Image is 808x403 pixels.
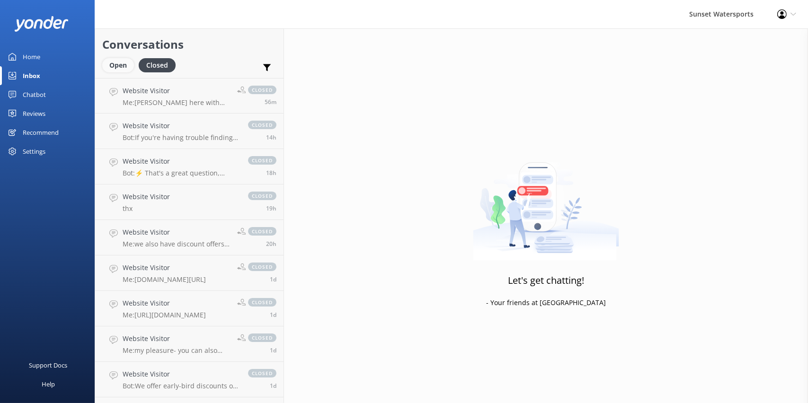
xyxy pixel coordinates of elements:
span: closed [248,156,276,165]
a: Website VisitorBot:⚡ That's a great question, unfortunately I do not know the answer. I'm going t... [95,149,284,184]
a: Website VisitorMe:my pleasure- you can also respond to that 772 #closed1d [95,326,284,362]
h4: Website Visitor [123,121,239,131]
a: Closed [139,60,180,70]
span: closed [248,333,276,342]
p: Me: [DOMAIN_NAME][URL] [123,275,206,284]
h4: Website Visitor [123,156,239,166]
p: Bot: If you're having trouble finding where to enter the promo code, please reach out to the Suns... [123,133,239,142]
p: Me: my pleasure- you can also respond to that 772 # [123,346,230,355]
p: Me: we also have discount offers for multiple bookings, military/veteran.. [123,240,230,248]
p: Bot: ⚡ That's a great question, unfortunately I do not know the answer. I'm going to reach out to... [123,169,239,177]
div: Open [102,58,134,72]
span: Oct 05 2025 09:32pm (UTC -05:00) America/Cancun [266,133,276,141]
span: closed [248,298,276,307]
span: closed [248,227,276,236]
span: Oct 05 2025 03:44pm (UTC -05:00) America/Cancun [266,240,276,248]
p: Me: [URL][DOMAIN_NAME] [123,311,206,319]
a: Website VisitorMe:we also have discount offers for multiple bookings, military/veteran..closed20h [95,220,284,255]
h3: Let's get chatting! [508,273,584,288]
span: closed [248,86,276,94]
p: thx [123,204,170,213]
h4: Website Visitor [123,333,230,344]
div: Settings [23,142,45,161]
div: Support Docs [29,356,68,375]
a: Website Visitorthxclosed19h [95,184,284,220]
h4: Website Visitor [123,227,230,237]
a: Open [102,60,139,70]
span: closed [248,192,276,200]
span: Oct 05 2025 11:48am (UTC -05:00) America/Cancun [270,275,276,283]
h4: Website Visitor [123,192,170,202]
h4: Website Visitor [123,263,206,273]
span: closed [248,121,276,129]
h4: Website Visitor [123,86,230,96]
div: Inbox [23,66,40,85]
div: Home [23,47,40,66]
span: Oct 05 2025 04:34pm (UTC -05:00) America/Cancun [266,204,276,212]
span: closed [248,369,276,377]
h4: Website Visitor [123,298,206,308]
img: yonder-white-logo.png [14,16,69,32]
div: Help [42,375,55,394]
a: Website VisitorMe:[PERSON_NAME] here with the concierge team, how may I helpclosed56m [95,78,284,114]
div: Recommend [23,123,59,142]
div: Reviews [23,104,45,123]
img: artwork of a man stealing a conversation from at giant smartphone [473,142,619,261]
p: - Your friends at [GEOGRAPHIC_DATA] [486,298,606,308]
h4: Website Visitor [123,369,239,379]
span: closed [248,263,276,271]
h2: Conversations [102,35,276,53]
a: Website VisitorBot:We offer early-bird discounts on all of our morning trips! When you book direc... [95,362,284,397]
a: Website VisitorMe:[URL][DOMAIN_NAME]closed1d [95,291,284,326]
a: Website VisitorBot:If you're having trouble finding where to enter the promo code, please reach o... [95,114,284,149]
span: Oct 05 2025 10:17am (UTC -05:00) America/Cancun [270,346,276,354]
p: Bot: We offer early-bird discounts on all of our morning trips! When you book directly with us, w... [123,382,239,390]
span: Oct 05 2025 10:58am (UTC -05:00) America/Cancun [270,311,276,319]
div: Chatbot [23,85,46,104]
span: Oct 05 2025 05:57pm (UTC -05:00) America/Cancun [266,169,276,177]
span: Oct 05 2025 10:07am (UTC -05:00) America/Cancun [270,382,276,390]
div: Closed [139,58,176,72]
p: Me: [PERSON_NAME] here with the concierge team, how may I help [123,98,230,107]
a: Website VisitorMe:[DOMAIN_NAME][URL]closed1d [95,255,284,291]
span: Oct 06 2025 11:29am (UTC -05:00) America/Cancun [265,98,276,106]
